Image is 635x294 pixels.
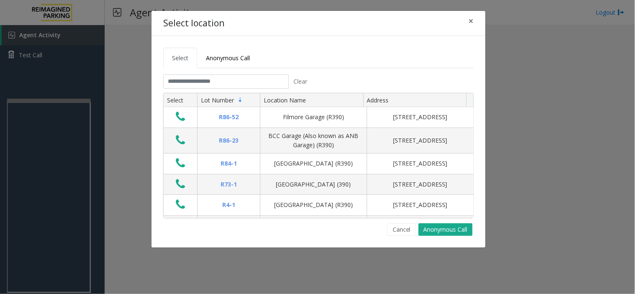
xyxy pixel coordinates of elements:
[203,200,255,210] div: R4-1
[419,223,473,236] button: Anonymous Call
[203,136,255,145] div: R86-23
[289,74,312,89] button: Clear
[164,93,197,107] th: Select
[163,17,224,30] h4: Select location
[372,200,468,210] div: [STREET_ADDRESS]
[372,159,468,168] div: [STREET_ADDRESS]
[463,11,480,31] button: Close
[203,180,255,189] div: R73-1
[164,93,473,218] div: Data table
[265,159,362,168] div: [GEOGRAPHIC_DATA] (R390)
[265,200,362,210] div: [GEOGRAPHIC_DATA] (R390)
[203,112,255,122] div: R86-52
[206,54,250,62] span: Anonymous Call
[372,136,468,145] div: [STREET_ADDRESS]
[469,15,474,27] span: ×
[372,180,468,189] div: [STREET_ADDRESS]
[265,112,362,122] div: Filmore Garage (R390)
[203,159,255,168] div: R84-1
[237,97,244,103] span: Sortable
[201,96,234,104] span: Lot Number
[265,180,362,189] div: [GEOGRAPHIC_DATA] (390)
[387,223,416,236] button: Cancel
[367,96,389,104] span: Address
[163,48,474,68] ul: Tabs
[172,54,188,62] span: Select
[265,131,362,150] div: BCC Garage (Also known as ANB Garage) (R390)
[264,96,306,104] span: Location Name
[372,112,468,122] div: [STREET_ADDRESS]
